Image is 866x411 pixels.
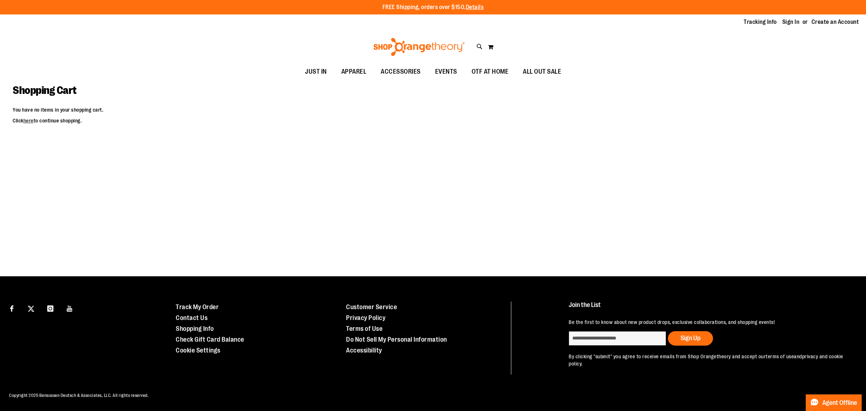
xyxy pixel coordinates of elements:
a: Check Gift Card Balance [176,336,244,343]
button: Sign Up [668,331,713,346]
a: Cookie Settings [176,347,220,354]
a: terms of use [766,354,794,359]
a: Visit our X page [25,302,38,314]
a: Visit our Instagram page [44,302,57,314]
button: Agent Offline [806,394,862,411]
a: Privacy Policy [346,314,385,321]
p: You have no items in your shopping cart. [13,106,853,113]
span: Agent Offline [822,399,857,406]
p: Click to continue shopping. [13,117,853,124]
a: Visit our Facebook page [5,302,18,314]
a: Tracking Info [744,18,777,26]
span: Copyright 2025 Bensussen Deutsch & Associates, LLC. All rights reserved. [9,393,149,398]
a: Track My Order [176,303,219,311]
a: Terms of Use [346,325,382,332]
a: Contact Us [176,314,207,321]
a: here [23,118,34,124]
a: Customer Service [346,303,397,311]
a: Visit our Youtube page [64,302,76,314]
a: Details [466,4,484,10]
p: Be the first to know about new product drops, exclusive collaborations, and shopping events! [569,319,847,326]
span: JUST IN [305,64,327,80]
input: enter email [569,331,666,346]
a: Accessibility [346,347,382,354]
a: Create an Account [812,18,859,26]
span: APPAREL [341,64,367,80]
a: privacy and cookie policy. [569,354,843,367]
span: OTF AT HOME [472,64,509,80]
img: Shop Orangetheory [372,38,466,56]
a: Sign In [782,18,800,26]
a: Do Not Sell My Personal Information [346,336,447,343]
p: By clicking "submit" you agree to receive emails from Shop Orangetheory and accept our and [569,353,847,367]
span: EVENTS [435,64,457,80]
h4: Join the List [569,302,847,315]
p: FREE Shipping, orders over $150. [382,3,484,12]
a: Shopping Info [176,325,214,332]
span: ALL OUT SALE [523,64,561,80]
span: Shopping Cart [13,84,76,96]
img: Twitter [28,306,34,312]
span: ACCESSORIES [381,64,421,80]
span: Sign Up [681,334,700,342]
